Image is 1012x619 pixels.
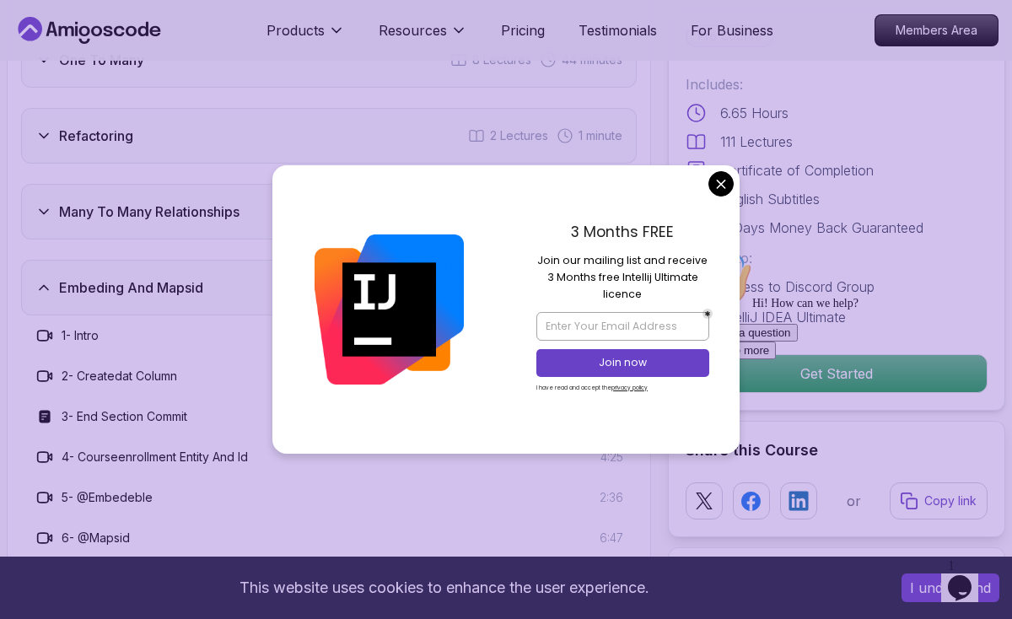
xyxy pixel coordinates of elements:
p: Members Area [875,15,998,46]
iframe: chat widget [941,552,995,602]
p: 15 Days Money Back Guaranteed [716,218,923,238]
button: Tell me more [7,95,84,113]
h3: Refactoring [59,126,133,146]
h3: 2 - Createdat Column [62,368,177,385]
h3: 6 - @Mapsid [62,530,130,546]
button: Products [266,20,345,54]
a: Testimonials [579,20,657,40]
h3: Embeding And Mapsid [59,277,203,298]
button: Resources [379,20,467,54]
div: 👋Hi! How can we help?I have a questionTell me more [7,7,310,113]
img: :wave: [7,7,61,61]
h3: 4 - Courseenrollment Entity And Id [62,449,248,466]
h3: 1 - Intro [62,327,99,344]
button: I have a question [7,78,106,95]
a: For Business [691,20,773,40]
p: 6.65 Hours [720,103,789,123]
p: 111 Lectures [720,132,793,152]
p: Certificate of Completion [720,160,874,180]
span: 4:25 [600,449,623,466]
a: Members Area [875,14,999,46]
h3: 3 - End Section Commit [62,408,187,425]
h3: 5 - @Embedeble [62,489,153,506]
button: Accept cookies [902,573,999,602]
span: Hi! How can we help? [7,51,167,63]
h3: Many To Many Relationships [59,202,240,222]
a: Pricing [501,20,545,40]
span: 2 Lectures [490,127,548,144]
span: 1 minute [579,127,622,144]
span: 2:36 [600,489,623,506]
button: Embeding And Mapsid14 Lectures 42 minutes [21,260,637,315]
div: This website uses cookies to enhance the user experience. [13,569,876,606]
span: 6:47 [600,530,623,546]
p: English Subtitles [720,189,820,209]
iframe: chat widget [692,246,995,543]
p: Resources [379,20,447,40]
p: Products [266,20,325,40]
p: Includes: [686,74,988,94]
button: Many To Many Relationships7 Lectures 32 minutes [21,184,637,240]
button: Refactoring2 Lectures 1 minute [21,108,637,164]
